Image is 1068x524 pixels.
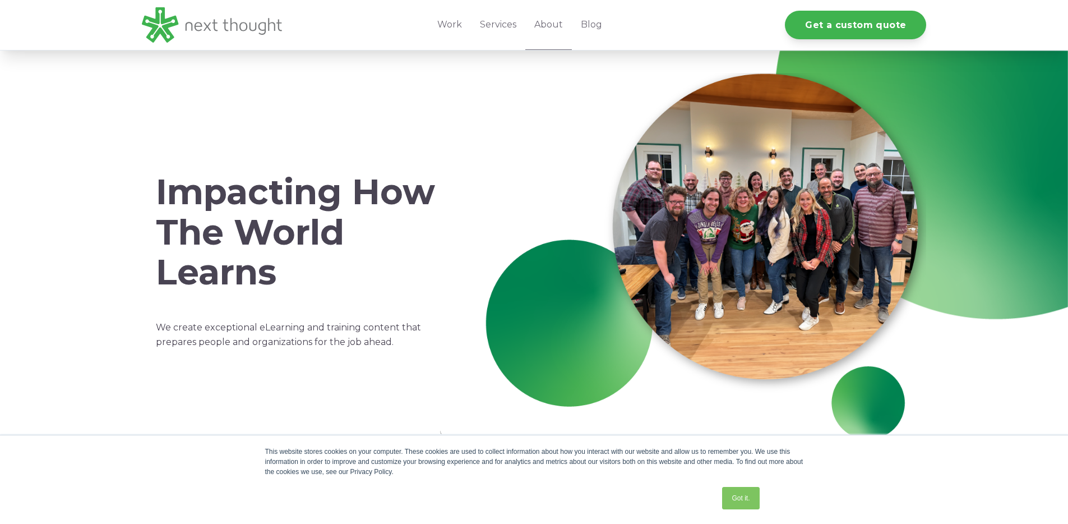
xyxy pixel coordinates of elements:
img: LG - NextThought Logo [142,7,282,43]
span: We create exceptional eLearning and training content that prepares people and organizations for t... [156,322,421,347]
img: Arrow [366,431,444,517]
a: Got it. [722,487,759,509]
div: This website stores cookies on your computer. These cookies are used to collect information about... [265,447,803,477]
span: Impacting How The World Learns [156,171,435,293]
a: Get a custom quote [785,11,926,39]
img: NTGroup [480,73,927,445]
